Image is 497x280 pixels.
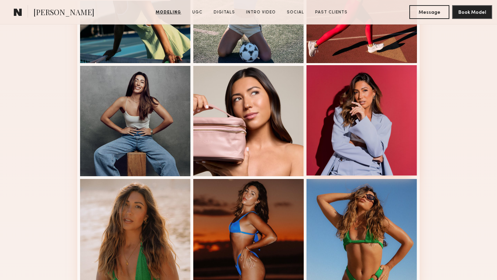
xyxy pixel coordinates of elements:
a: Digitals [211,9,238,16]
a: UGC [189,9,205,16]
button: Message [409,5,449,19]
span: [PERSON_NAME] [33,7,94,19]
a: Modeling [153,9,184,16]
a: Intro Video [243,9,279,16]
button: Book Model [452,5,492,19]
a: Book Model [452,9,492,15]
a: Social [284,9,307,16]
a: Past Clients [312,9,350,16]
